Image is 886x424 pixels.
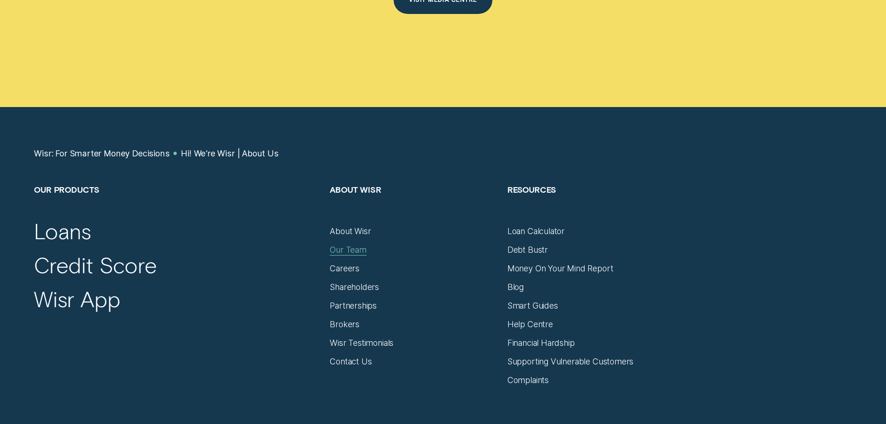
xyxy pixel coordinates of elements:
[330,226,371,236] a: About Wisr
[34,184,320,226] h2: Our Products
[34,286,120,313] a: Wisr App
[34,148,169,159] a: Wisr: For Smarter Money Decisions
[34,252,157,279] a: Credit Score
[330,338,393,348] a: Wisr Testimonials
[181,148,279,159] a: Hi! We're Wisr | About Us
[330,245,366,255] a: Our Team
[330,282,379,292] a: Shareholders
[507,226,565,236] a: Loan Calculator
[507,301,558,311] a: Smart Guides
[507,338,575,348] a: Financial Hardship
[507,282,524,292] a: Blog
[507,184,674,226] h2: Resources
[330,301,377,311] a: Partnerships
[330,263,360,274] a: Careers
[507,263,613,274] a: Money On Your Mind Report
[330,357,372,367] a: Contact Us
[507,375,549,385] a: Complaints
[507,357,634,367] a: Supporting Vulnerable Customers
[507,319,553,330] a: Help Centre
[507,245,548,255] a: Debt Bustr
[330,319,360,330] a: Brokers
[34,218,91,245] a: Loans
[330,184,497,226] h2: About Wisr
